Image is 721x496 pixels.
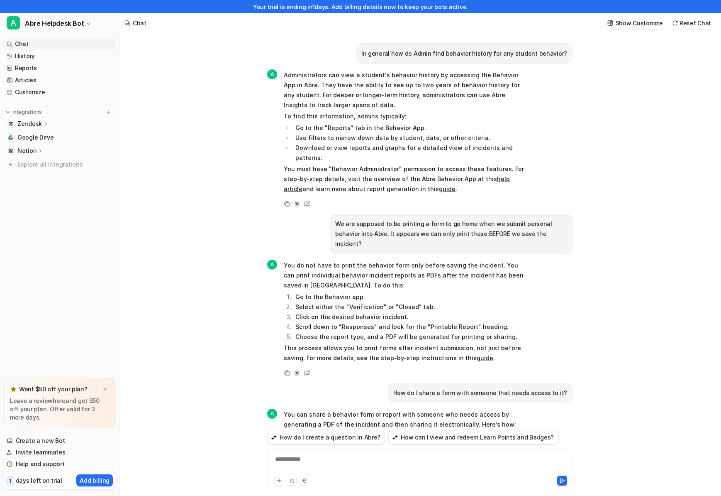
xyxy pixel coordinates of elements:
span: A [267,69,277,79]
a: Chat [3,38,116,50]
p: How do I share a form with someone that needs access to it? [393,388,567,398]
li: Use filters to narrow down data by student, date, or other criteria. [293,133,526,143]
div: Chat [133,19,146,27]
a: Create a new Bot [3,435,116,447]
p: We are supposed to be printing a form to go home when we submit personal behavior into Abre. It a... [335,219,567,249]
li: Click on the desired behavior incident. [293,312,526,322]
span: A [7,16,20,29]
a: Reports [3,62,116,74]
img: x [102,387,107,392]
img: customize [607,20,613,26]
span: Explore all integrations [17,158,112,171]
span: A [267,260,277,270]
img: Zendesk [8,121,13,126]
img: star [10,386,17,393]
a: Google DriveGoogle Drive [3,132,116,143]
li: Select either the "Verification" or "Closed" tab. [293,302,526,312]
p: To find this information, admins typically: [284,111,526,121]
p: Notion [17,147,37,155]
span: Google Drive [17,133,54,142]
p: Want $50 off your plan? [19,385,88,393]
button: How do I create a question in Abre? [267,430,385,444]
a: guide [477,354,493,361]
button: Integrations [3,108,44,116]
img: reset [672,20,678,26]
a: here [53,397,66,404]
img: menu_add.svg [105,109,111,115]
a: Customize [3,86,116,98]
span: A [267,409,277,419]
img: Google Drive [8,135,13,140]
p: days left on trial [16,476,62,485]
a: Help and support [3,458,116,470]
li: Choose the report type, and a PDF will be generated for printing or sharing. [293,332,526,342]
a: Articles [3,74,116,86]
li: Go to the "Reports" tab in the Behavior App. [293,123,526,133]
img: Notion [8,148,13,153]
p: You can share a behavior form or report with someone who needs access by generating a PDF of the ... [284,410,526,430]
li: Download or view reports and graphs for a detailed view of incidents and patterns. [293,143,526,163]
a: guide [439,185,455,192]
p: Leave a review and get $50 off your plan. Offer valid for 3 more days. [10,397,109,422]
a: Invite teammates [3,447,116,458]
p: 1 [9,477,11,485]
a: Explore all integrations [3,159,116,170]
p: This process allows you to print forms after incident submission, not just before saving. For mor... [284,343,526,363]
button: Add billing [76,474,113,486]
img: explore all integrations [7,160,15,169]
p: Administrators can view a student's behavior history by accessing the Behavior App in Abre. They ... [284,70,526,110]
button: Reset Chat [670,17,714,29]
p: In general how do Admin find behavior history for any student behavior? [361,49,567,59]
span: Abre Helpdesk Bot [25,17,84,29]
li: Go to the Behavior app. [293,292,526,302]
p: Integrations [12,109,42,115]
button: Show Customize [605,17,666,29]
img: expand menu [5,109,11,115]
p: Show Customize [616,19,663,27]
p: Zendesk [17,120,42,128]
p: You must have "Behavior Administrator" permission to access these features. For step-by-step deta... [284,164,526,194]
p: You do not have to print the behavior form only before saving the incident. You can print individ... [284,260,526,290]
li: Scroll down to "Responses" and look for the "Printable Report" heading. [293,322,526,332]
a: History [3,50,116,62]
a: Add billing details [331,3,382,10]
p: Add billing [80,476,110,485]
button: How can I view and redeem Learn Points and Badges? [388,430,558,444]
